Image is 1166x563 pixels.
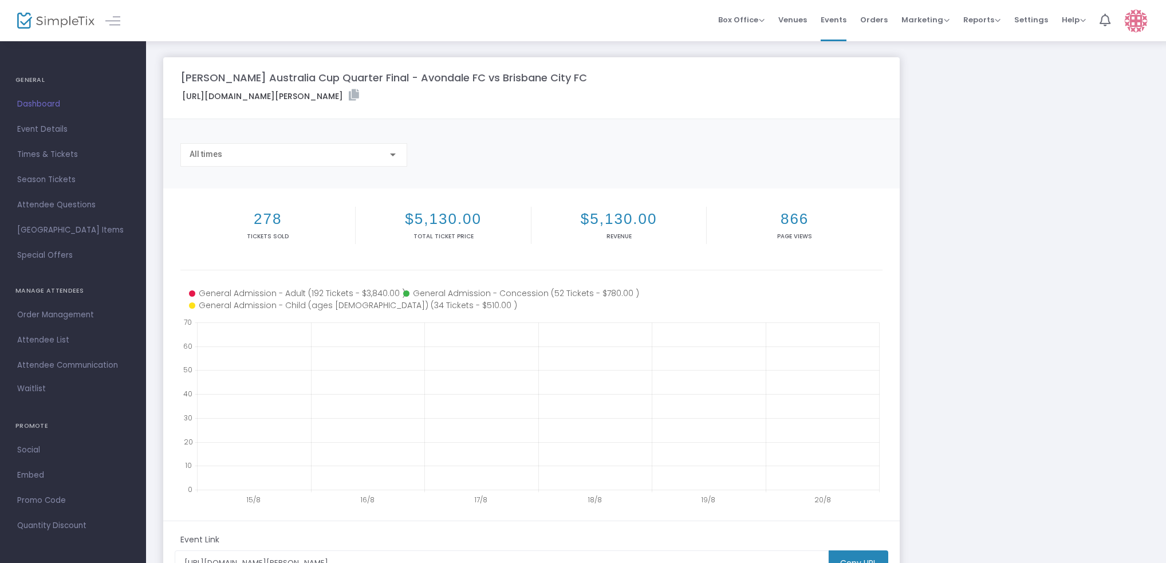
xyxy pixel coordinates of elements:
h2: $5,130.00 [358,210,528,228]
span: Settings [1014,5,1048,34]
span: Waitlist [17,383,46,395]
span: Season Tickets [17,172,129,187]
span: [GEOGRAPHIC_DATA] Items [17,223,129,238]
span: Attendee List [17,333,129,348]
p: Tickets sold [183,232,353,241]
span: Attendee Questions [17,198,129,212]
text: 15/8 [246,495,261,505]
label: [URL][DOMAIN_NAME][PERSON_NAME] [182,89,359,103]
m-panel-title: [PERSON_NAME] Australia Cup Quarter Final - Avondale FC vs Brisbane City FC [180,70,587,85]
h2: 278 [183,210,353,228]
p: Total Ticket Price [358,232,528,241]
span: Embed [17,468,129,483]
span: Dashboard [17,97,129,112]
span: Event Details [17,122,129,137]
span: Special Offers [17,248,129,263]
text: 70 [184,317,192,327]
h4: PROMOTE [15,415,131,438]
span: Orders [860,5,888,34]
text: 40 [183,389,192,399]
text: 0 [188,485,192,494]
span: Social [17,443,129,458]
text: 30 [184,412,192,422]
span: Promo Code [17,493,129,508]
m-panel-subtitle: Event Link [180,534,219,546]
text: 20/8 [814,495,831,505]
h4: GENERAL [15,69,131,92]
span: Times & Tickets [17,147,129,162]
span: Reports [963,14,1000,25]
text: 17/8 [474,495,487,505]
span: Events [821,5,846,34]
span: Marketing [901,14,950,25]
p: Page Views [709,232,880,241]
p: Revenue [534,232,704,241]
span: Attendee Communication [17,358,129,373]
h2: 866 [709,210,880,228]
text: 10 [185,460,192,470]
text: 19/8 [701,495,715,505]
h4: MANAGE ATTENDEES [15,279,131,302]
span: Venues [778,5,807,34]
text: 20 [184,436,193,446]
span: Box Office [718,14,765,25]
span: Quantity Discount [17,518,129,533]
text: 60 [183,341,192,351]
h2: $5,130.00 [534,210,704,228]
span: All times [190,149,222,159]
text: 16/8 [360,495,375,505]
text: 50 [183,365,192,375]
text: 18/8 [588,495,602,505]
span: Order Management [17,308,129,322]
span: Help [1062,14,1086,25]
